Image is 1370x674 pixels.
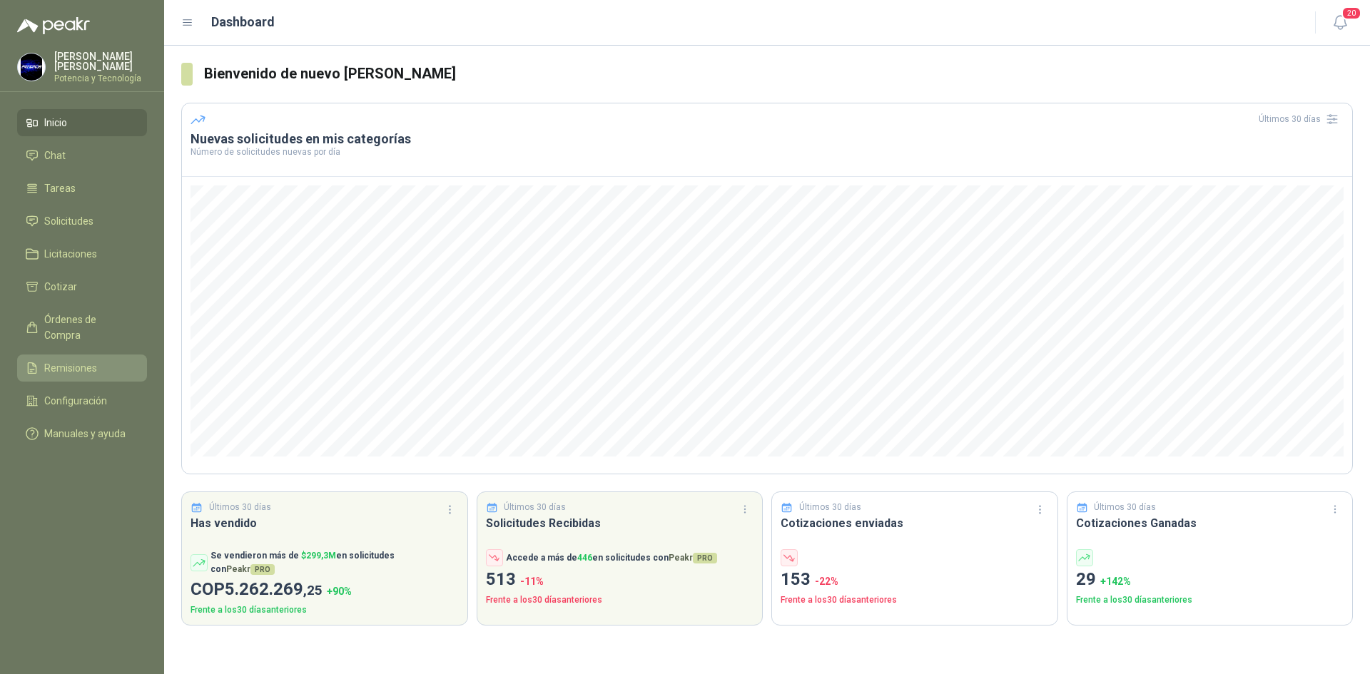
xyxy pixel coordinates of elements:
span: 20 [1341,6,1361,20]
span: -22 % [815,576,838,587]
p: [PERSON_NAME] [PERSON_NAME] [54,51,147,71]
p: Frente a los 30 días anteriores [781,593,1049,607]
span: -11 % [520,576,544,587]
a: Inicio [17,109,147,136]
h3: Bienvenido de nuevo [PERSON_NAME] [204,63,1353,85]
h3: Nuevas solicitudes en mis categorías [191,131,1344,148]
span: + 90 % [327,586,352,597]
p: Número de solicitudes nuevas por día [191,148,1344,156]
span: Peakr [226,564,275,574]
p: Potencia y Tecnología [54,74,147,83]
span: 446 [577,553,592,563]
p: 153 [781,566,1049,593]
p: Frente a los 30 días anteriores [486,593,754,607]
span: 5.262.269 [225,579,323,599]
h1: Dashboard [211,12,275,32]
h3: Has vendido [191,514,459,532]
a: Tareas [17,175,147,202]
span: Manuales y ayuda [44,426,126,441]
p: Se vendieron más de en solicitudes con [210,549,459,576]
span: Remisiones [44,360,97,376]
a: Chat [17,142,147,169]
span: + 142 % [1100,576,1131,587]
p: Frente a los 30 días anteriores [191,603,459,617]
span: PRO [693,553,717,563]
p: Últimos 30 días [504,501,566,514]
p: 513 [486,566,754,593]
span: PRO [250,564,275,575]
p: Últimos 30 días [799,501,861,514]
span: Peakr [669,553,717,563]
div: Últimos 30 días [1259,108,1344,131]
p: Accede a más de en solicitudes con [506,551,717,565]
span: Tareas [44,180,76,196]
a: Cotizar [17,273,147,300]
span: Cotizar [44,279,77,295]
span: $ 299,3M [301,551,336,561]
button: 20 [1327,10,1353,36]
a: Órdenes de Compra [17,306,147,349]
img: Company Logo [18,53,45,81]
p: Últimos 30 días [209,501,271,514]
span: Inicio [44,115,67,131]
p: Últimos 30 días [1094,501,1156,514]
h3: Cotizaciones enviadas [781,514,1049,532]
span: Órdenes de Compra [44,312,133,343]
h3: Cotizaciones Ganadas [1076,514,1344,532]
a: Remisiones [17,354,147,382]
p: COP [191,576,459,603]
span: Licitaciones [44,246,97,262]
p: 29 [1076,566,1344,593]
h3: Solicitudes Recibidas [486,514,754,532]
span: ,25 [303,582,323,598]
a: Licitaciones [17,240,147,267]
a: Manuales y ayuda [17,420,147,447]
p: Frente a los 30 días anteriores [1076,593,1344,607]
span: Solicitudes [44,213,93,229]
a: Configuración [17,387,147,414]
span: Configuración [44,393,107,409]
span: Chat [44,148,66,163]
a: Solicitudes [17,208,147,235]
img: Logo peakr [17,17,90,34]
